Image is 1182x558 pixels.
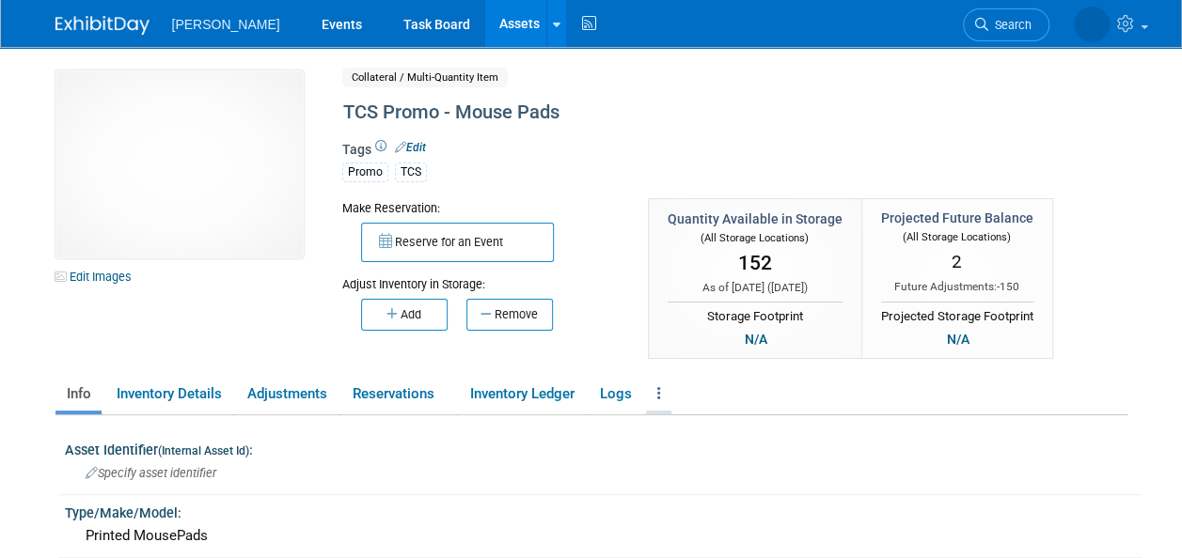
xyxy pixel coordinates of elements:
span: -150 [997,280,1019,293]
span: 152 [738,252,772,274]
span: [DATE] [771,281,804,294]
div: TCS [395,163,427,182]
button: Reserve for an Event [361,223,554,262]
div: As of [DATE] ( ) [668,280,843,296]
a: Adjustments [236,378,338,411]
div: Printed MousePads [79,521,1127,550]
div: Storage Footprint [668,302,843,326]
a: Edit [395,141,426,154]
button: Remove [466,299,553,331]
div: Projected Storage Footprint [881,302,1033,326]
span: Specify asset identifier [86,466,216,480]
div: Quantity Available in Storage [668,209,843,228]
small: (Internal Asset Id) [158,444,249,457]
a: Inventory Details [105,378,232,411]
div: N/A [941,329,975,349]
a: Search [963,8,1049,41]
span: Search [988,18,1032,32]
a: Reservations [341,378,455,411]
a: Inventory Ledger [459,378,585,411]
div: Future Adjustments: [881,279,1033,295]
span: 2 [952,251,962,272]
a: Info [55,378,102,411]
div: Tags [342,140,1048,194]
div: Projected Future Balance [881,209,1033,227]
a: Edit Images [55,265,139,288]
div: (All Storage Locations) [668,228,843,246]
span: [PERSON_NAME] [172,17,280,32]
a: Logs [589,378,642,411]
img: View Images [55,70,304,258]
div: Asset Identifier : [65,436,1142,459]
button: Add [361,299,448,331]
div: N/A [739,329,773,349]
div: Make Reservation: [342,198,620,217]
div: Adjust Inventory in Storage: [342,262,620,293]
div: Type/Make/Model: [65,499,1142,522]
span: Collateral / Multi-Quantity Item [342,68,508,87]
div: TCS Promo - Mouse Pads [337,96,1048,130]
div: (All Storage Locations) [881,227,1033,245]
img: Amber Vincent [1074,7,1110,42]
img: ExhibitDay [55,16,150,35]
div: Promo [342,163,388,182]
